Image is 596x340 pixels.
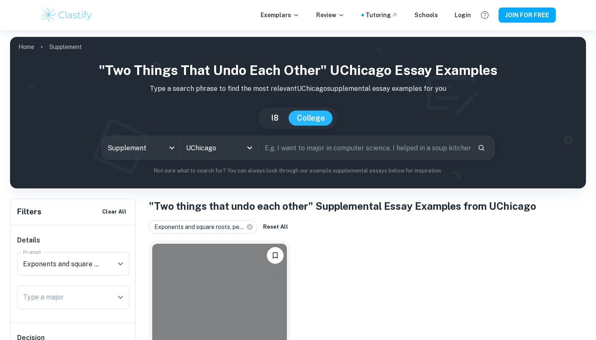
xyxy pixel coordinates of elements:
[23,248,41,255] label: Prompt
[17,235,129,245] h6: Details
[244,142,256,154] button: Open
[263,111,287,126] button: IB
[154,222,248,232] span: Exponents and square roots, pe...
[261,221,290,233] button: Reset All
[414,10,438,20] a: Schools
[474,141,489,155] button: Search
[499,8,556,23] button: JOIN FOR FREE
[17,167,579,175] p: Not sure what to search for? You can always look through our example supplemental essays below fo...
[17,60,579,80] h1: "Two things that undo each other" UChicago Essay Examples
[289,111,333,126] button: College
[17,206,41,218] h6: Filters
[261,10,299,20] p: Exemplars
[366,10,398,20] a: Tutoring
[102,136,180,160] div: Supplement
[316,10,345,20] p: Review
[49,42,82,52] p: Supplement
[10,37,586,188] img: profile cover
[115,291,126,303] button: Open
[149,198,586,214] h1: "Two things that undo each other" Supplemental Essay Examples from UChicago
[455,10,471,20] a: Login
[100,206,128,218] button: Clear All
[267,247,284,264] button: Please log in to bookmark exemplars
[17,84,579,94] p: Type a search phrase to find the most relevant UChicago supplemental essay examples for you
[478,8,492,22] button: Help and Feedback
[259,136,471,160] input: E.g. I want to major in computer science, I helped in a soup kitchen, I want to join the debate t...
[115,258,126,270] button: Open
[18,41,34,53] a: Home
[41,7,94,23] img: Clastify logo
[149,220,258,234] div: Exponents and square roots, pe...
